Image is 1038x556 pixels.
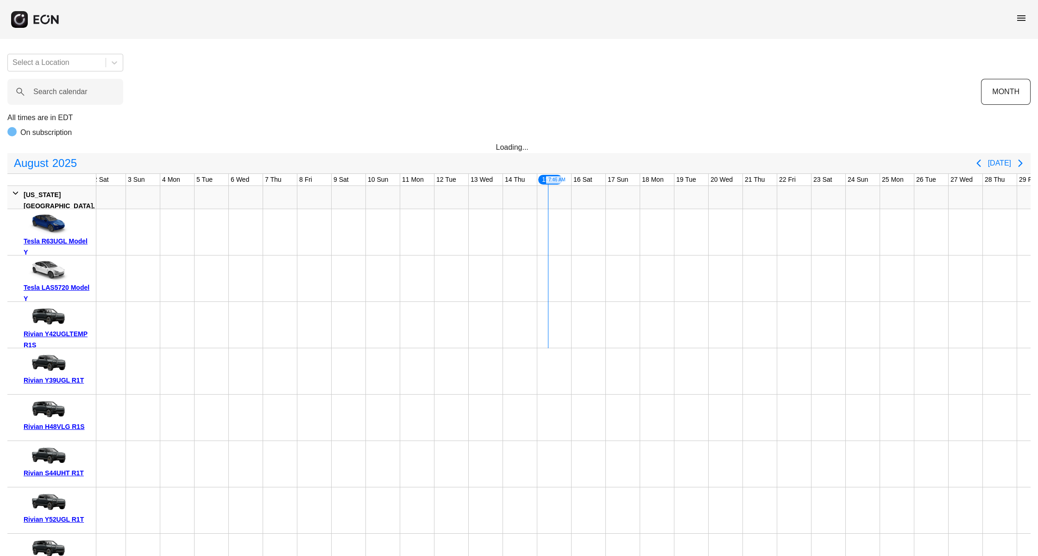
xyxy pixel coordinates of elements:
p: On subscription [20,127,72,138]
div: 13 Wed [469,174,495,185]
img: car [24,398,70,421]
div: 6 Wed [229,174,251,185]
button: August2025 [8,154,82,173]
div: Rivian Y39UGL R1T [24,375,93,386]
div: 18 Mon [640,174,666,185]
img: car [24,491,70,514]
div: 5 Tue [195,174,214,185]
div: 8 Fri [297,174,314,185]
span: August [12,154,50,173]
div: 9 Sat [332,174,351,185]
div: 29 Fri [1017,174,1038,185]
div: 20 Wed [709,174,735,185]
div: 26 Tue [914,174,938,185]
div: 21 Thu [743,174,767,185]
div: [US_STATE][GEOGRAPHIC_DATA], [GEOGRAPHIC_DATA] [24,189,94,223]
div: 17 Sun [606,174,630,185]
div: Tesla R63UGL Model Y [24,236,93,258]
img: car [24,351,70,375]
div: 24 Sun [846,174,870,185]
div: 12 Tue [434,174,458,185]
div: Rivian Y52UGL R1T [24,514,93,525]
img: car [24,444,70,467]
div: 22 Fri [777,174,798,185]
div: 25 Mon [880,174,906,185]
div: Loading... [496,142,542,153]
div: 23 Sat [812,174,834,185]
span: menu [1016,13,1027,24]
img: car [24,259,70,282]
div: 16 Sat [572,174,594,185]
div: Rivian H48VLG R1S [24,421,93,432]
div: 28 Thu [983,174,1007,185]
img: car [24,212,70,236]
button: MONTH [981,79,1031,105]
p: All times are in EDT [7,112,1031,123]
label: Search calendar [33,86,88,97]
div: Rivian Y42UGLTEMP R1S [24,328,93,351]
div: 3 Sun [126,174,147,185]
div: 7 Thu [263,174,283,185]
div: 2 Sat [92,174,111,185]
div: 15 Fri [537,174,563,185]
button: Previous page [969,154,988,173]
button: [DATE] [988,155,1011,172]
div: 27 Wed [949,174,975,185]
div: 19 Tue [674,174,698,185]
div: 14 Thu [503,174,527,185]
span: 2025 [50,154,79,173]
div: 10 Sun [366,174,390,185]
div: Tesla LAS5720 Model Y [24,282,93,304]
img: car [24,305,70,328]
div: 11 Mon [400,174,426,185]
div: Rivian S44UHT R1T [24,467,93,479]
div: 4 Mon [160,174,182,185]
button: Next page [1011,154,1030,173]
